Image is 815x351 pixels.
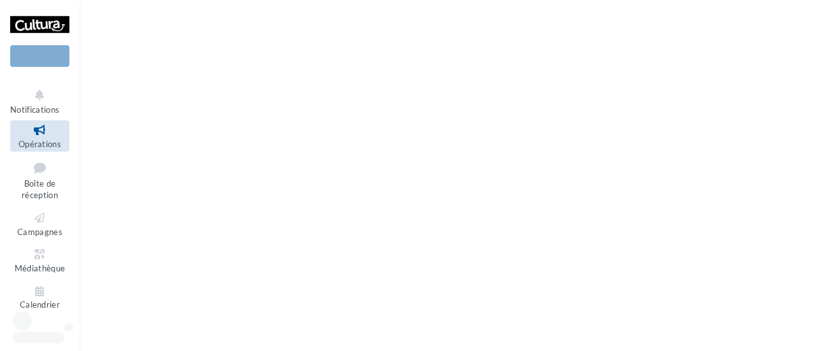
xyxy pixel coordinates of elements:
span: Médiathèque [15,263,66,273]
span: Campagnes [17,227,62,237]
div: Nouvelle campagne [10,45,69,67]
a: Médiathèque [10,245,69,276]
a: Boîte de réception [10,157,69,203]
span: Notifications [10,104,59,115]
span: Calendrier [20,300,60,310]
span: Opérations [18,139,61,149]
span: Boîte de réception [22,178,58,201]
a: Opérations [10,120,69,152]
a: Campagnes [10,208,69,240]
a: Calendrier [10,282,69,313]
